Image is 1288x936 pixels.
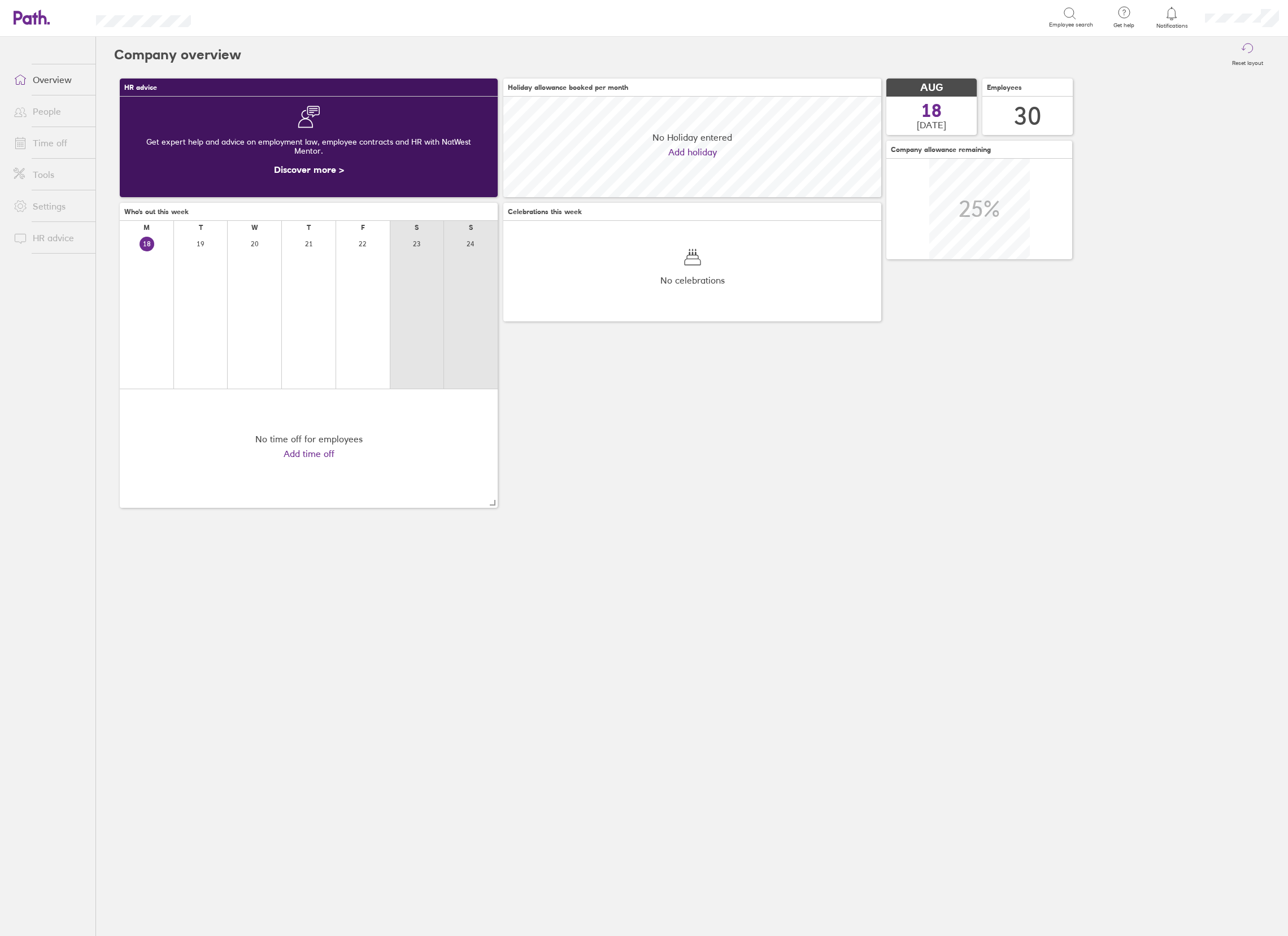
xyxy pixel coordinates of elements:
h2: Company overview [114,37,241,73]
div: No time off for employees [255,434,363,444]
div: T [307,224,311,232]
span: 18 [921,102,942,120]
span: Employees [987,84,1022,92]
span: Notifications [1154,23,1190,29]
label: Reset layout [1225,56,1270,67]
span: Employee search [1049,21,1093,28]
a: Settings [5,195,95,217]
div: W [251,224,258,232]
a: Add holiday [668,147,717,157]
a: Notifications [1154,6,1190,29]
span: [DATE] [917,120,946,130]
span: HR advice [124,84,157,92]
div: Get expert help and advice on employment law, employee contracts and HR with NatWest Mentor. [129,128,489,164]
a: Tools [5,163,95,186]
span: No Holiday entered [652,132,732,142]
span: No celebrations [660,275,725,285]
div: T [199,224,203,232]
a: HR advice [5,227,95,249]
span: AUG [920,82,943,94]
div: Search [221,12,250,22]
div: S [415,224,419,232]
span: Holiday allowance booked per month [508,84,628,92]
a: Add time off [284,449,334,459]
a: Time off [5,132,95,154]
a: Overview [5,68,95,91]
div: S [469,224,473,232]
a: People [5,100,95,123]
span: Company allowance remaining [891,146,991,154]
div: M [143,224,150,232]
div: 30 [1014,102,1041,130]
span: Celebrations this week [508,208,582,216]
span: Get help [1106,22,1142,29]
span: Who's out this week [124,208,189,216]
button: Reset layout [1225,37,1270,73]
div: F [361,224,365,232]
a: Discover more > [274,164,344,175]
